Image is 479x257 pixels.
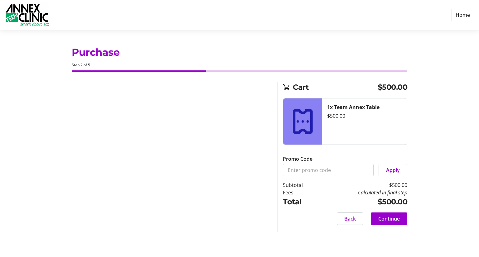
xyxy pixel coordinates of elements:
[283,196,319,207] td: Total
[5,2,49,27] img: Annex Teen Clinic's Logo
[319,196,407,207] td: $500.00
[293,82,378,93] span: Cart
[378,82,408,93] span: $500.00
[319,189,407,196] td: Calculated in final step
[379,164,407,176] button: Apply
[452,9,474,21] a: Home
[327,112,402,120] div: $500.00
[386,166,400,174] span: Apply
[283,189,319,196] td: Fees
[283,164,374,176] input: Enter promo code
[319,181,407,189] td: $500.00
[283,155,312,163] label: Promo Code
[371,212,407,225] button: Continue
[327,104,380,111] strong: 1x Team Annex Table
[283,181,319,189] td: Subtotal
[72,45,407,60] h1: Purchase
[72,62,407,68] div: Step 2 of 5
[337,212,363,225] button: Back
[378,215,400,222] span: Continue
[344,215,356,222] span: Back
